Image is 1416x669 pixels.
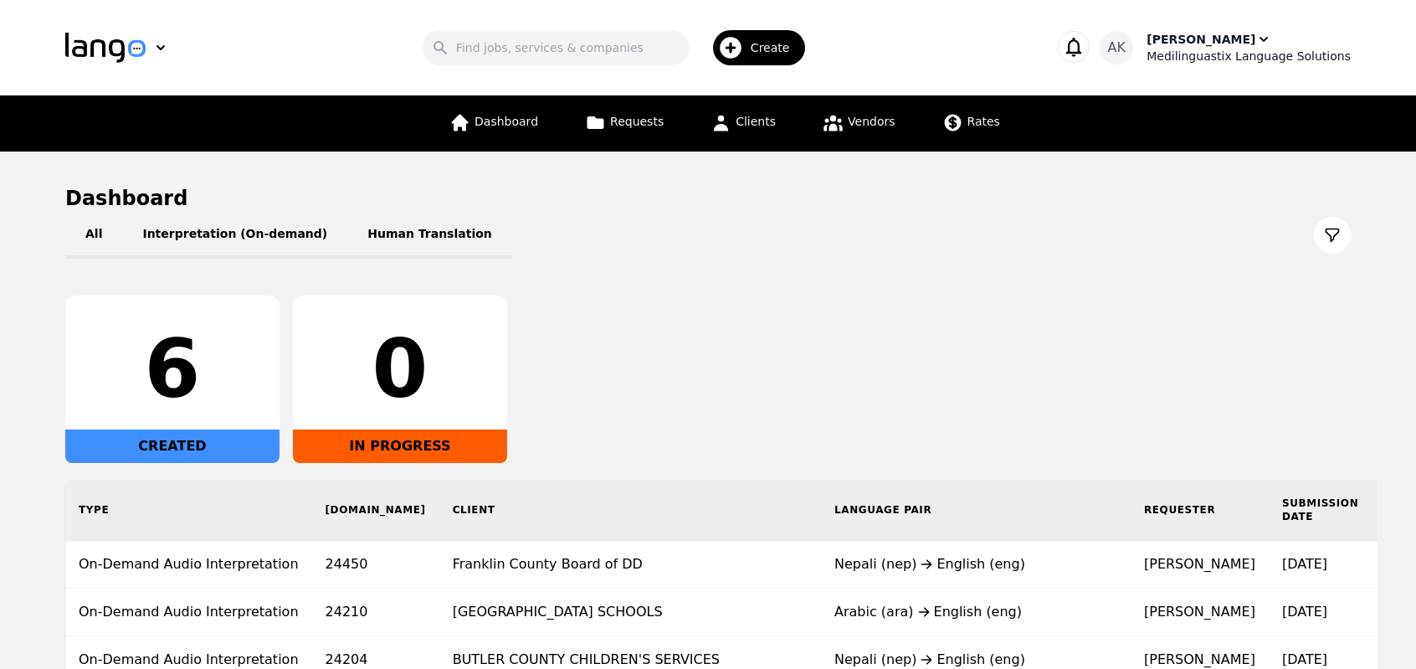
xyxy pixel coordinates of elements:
[1269,480,1372,541] th: Submission Date
[848,115,895,128] span: Vendors
[312,589,439,636] td: 24210
[439,589,821,636] td: [GEOGRAPHIC_DATA] SCHOOLS
[439,95,548,152] a: Dashboard
[475,115,538,128] span: Dashboard
[1131,589,1269,636] td: [PERSON_NAME]
[65,589,312,636] td: On-Demand Audio Interpretation
[1314,217,1351,254] button: Filter
[293,430,507,463] div: IN PROGRESS
[751,39,802,56] span: Create
[312,541,439,589] td: 24450
[1282,604,1327,620] time: [DATE]
[65,212,122,259] button: All
[312,480,439,541] th: [DOMAIN_NAME]
[65,185,1351,212] h1: Dashboard
[575,95,674,152] a: Requests
[821,480,1131,541] th: Language Pair
[65,541,312,589] td: On-Demand Audio Interpretation
[79,329,266,409] div: 6
[439,480,821,541] th: Client
[439,541,821,589] td: Franklin County Board of DD
[1147,48,1351,64] div: Medilinguastix Language Solutions
[1131,480,1269,541] th: Requester
[65,33,146,63] img: Logo
[1100,31,1351,64] button: AK[PERSON_NAME]Medilinguastix Language Solutions
[813,95,905,152] a: Vendors
[122,212,347,259] button: Interpretation (On-demand)
[700,95,786,152] a: Clients
[65,480,312,541] th: Type
[736,115,776,128] span: Clients
[1131,541,1269,589] td: [PERSON_NAME]
[306,329,494,409] div: 0
[347,212,512,259] button: Human Translation
[932,95,1010,152] a: Rates
[834,554,1117,574] div: Nepali (nep) English (eng)
[834,602,1117,622] div: Arabic (ara) English (eng)
[1147,31,1255,48] div: [PERSON_NAME]
[610,115,664,128] span: Requests
[422,30,690,65] input: Find jobs, services & companies
[1282,556,1327,572] time: [DATE]
[1282,651,1327,667] time: [DATE]
[967,115,1000,128] span: Rates
[65,430,280,463] div: CREATED
[690,23,816,72] button: Create
[1108,38,1126,58] span: AK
